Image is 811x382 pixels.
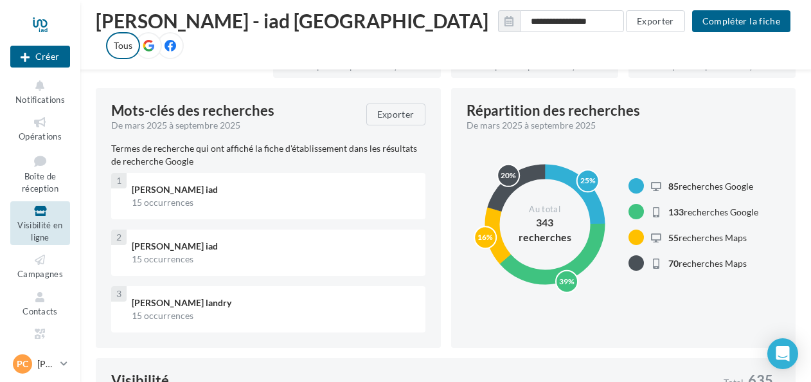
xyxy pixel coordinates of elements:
[668,232,747,243] span: recherches Maps
[17,269,63,279] span: Campagnes
[366,104,425,125] button: Exporter
[111,104,274,118] span: Mots-clés des recherches
[467,104,640,118] div: Répartition des recherches
[10,46,70,68] button: Créer
[15,95,65,105] span: Notifications
[22,306,58,316] span: Contacts
[668,258,679,269] span: 70
[10,76,70,107] button: Notifications
[111,119,356,132] div: De mars 2025 à septembre 2025
[10,46,70,68] div: Nouvelle campagne
[17,220,62,242] span: Visibilité en ligne
[668,206,758,217] span: recherches Google
[10,287,70,319] a: Contacts
[687,15,796,26] a: Compléter la fiche
[668,181,753,192] span: recherches Google
[10,201,70,245] a: Visibilité en ligne
[111,286,127,302] div: 3
[10,324,70,356] a: Médiathèque
[132,183,415,196] div: [PERSON_NAME] iad
[106,32,140,59] label: Tous
[17,358,28,370] span: PC
[132,196,415,209] div: 15 occurrences
[111,173,127,188] div: 1
[10,250,70,282] a: Campagnes
[37,358,55,370] p: [PERSON_NAME]
[132,296,415,309] div: [PERSON_NAME] landry
[10,352,70,376] a: PC [PERSON_NAME]
[467,119,771,132] div: De mars 2025 à septembre 2025
[132,253,415,266] div: 15 occurrences
[692,10,790,32] button: Compléter la fiche
[668,206,684,217] span: 133
[132,240,415,253] div: [PERSON_NAME] iad
[96,11,488,30] span: [PERSON_NAME] - iad [GEOGRAPHIC_DATA]
[668,181,679,192] span: 85
[767,338,798,369] div: Open Intercom Messenger
[10,113,70,144] a: Opérations
[668,258,747,269] span: recherches Maps
[132,309,415,322] div: 15 occurrences
[19,131,62,141] span: Opérations
[668,232,679,243] span: 55
[22,171,58,194] span: Boîte de réception
[111,230,127,245] div: 2
[10,150,70,197] a: Boîte de réception
[111,142,425,168] p: Termes de recherche qui ont affiché la fiche d'établissement dans les résultats de recherche Google
[626,10,685,32] button: Exporter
